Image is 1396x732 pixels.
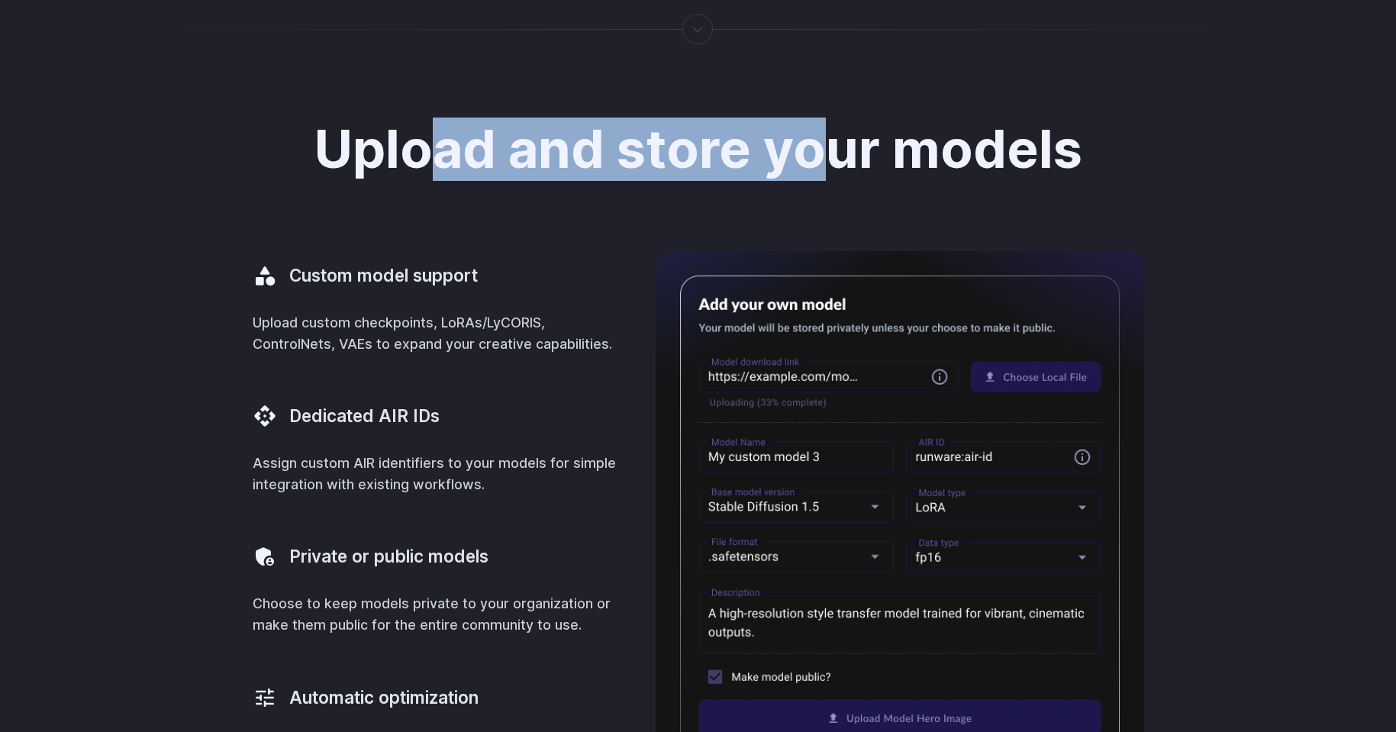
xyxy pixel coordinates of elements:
[314,121,1082,178] h2: Upload and store your models
[289,544,488,569] h3: Private or public models
[253,312,619,355] p: Upload custom checkpoints, LoRAs/LyCORIS, ControlNets, VAEs to expand your creative capabilities.
[253,453,619,495] p: Assign custom AIR identifiers to your models for simple integration with existing workflows.
[289,685,479,710] h3: Automatic optimization
[253,593,619,636] p: Choose to keep models private to your organization or make them public for the entire community t...
[289,404,440,428] h3: Dedicated AIR IDs
[289,263,478,288] h3: Custom model support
